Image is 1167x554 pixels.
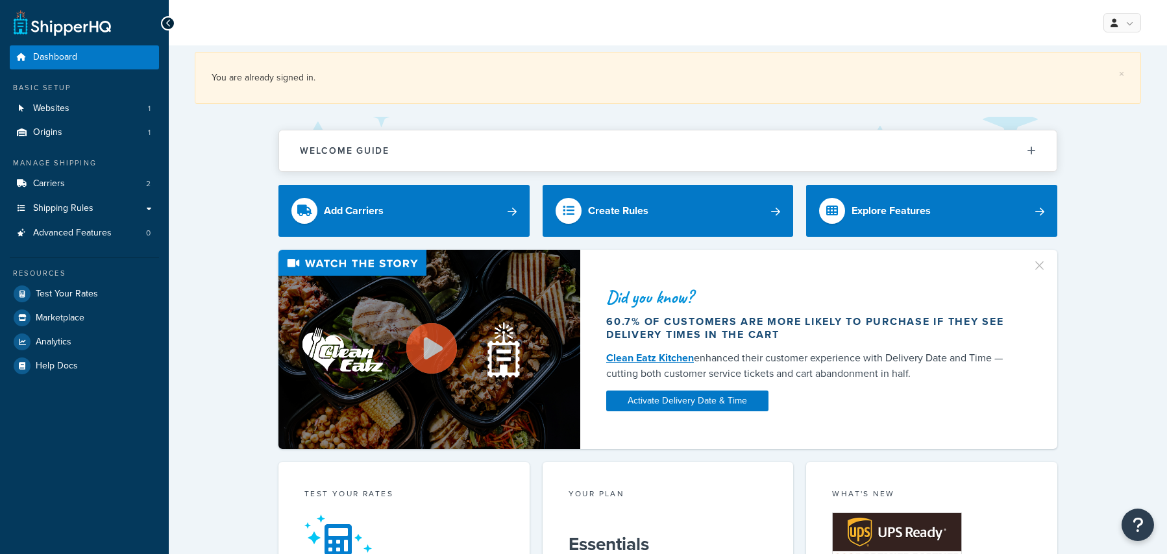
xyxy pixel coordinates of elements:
[852,202,931,220] div: Explore Features
[148,127,151,138] span: 1
[606,350,694,365] a: Clean Eatz Kitchen
[606,391,768,411] a: Activate Delivery Date & Time
[588,202,648,220] div: Create Rules
[10,306,159,330] a: Marketplace
[10,121,159,145] a: Origins1
[212,69,1124,87] div: You are already signed in.
[10,330,159,354] a: Analytics
[36,337,71,348] span: Analytics
[10,97,159,121] a: Websites1
[10,197,159,221] a: Shipping Rules
[606,288,1016,306] div: Did you know?
[569,488,768,503] div: Your Plan
[33,52,77,63] span: Dashboard
[33,228,112,239] span: Advanced Features
[278,185,530,237] a: Add Carriers
[606,315,1016,341] div: 60.7% of customers are more likely to purchase if they see delivery times in the cart
[10,45,159,69] a: Dashboard
[1122,509,1154,541] button: Open Resource Center
[36,313,84,324] span: Marketplace
[279,130,1057,171] button: Welcome Guide
[10,82,159,93] div: Basic Setup
[10,172,159,196] a: Carriers2
[1119,69,1124,79] a: ×
[832,488,1031,503] div: What's New
[324,202,384,220] div: Add Carriers
[10,282,159,306] a: Test Your Rates
[300,146,389,156] h2: Welcome Guide
[806,185,1057,237] a: Explore Features
[36,361,78,372] span: Help Docs
[10,172,159,196] li: Carriers
[304,488,504,503] div: Test your rates
[146,178,151,189] span: 2
[278,250,580,449] img: Video thumbnail
[10,221,159,245] li: Advanced Features
[33,103,69,114] span: Websites
[10,158,159,169] div: Manage Shipping
[36,289,98,300] span: Test Your Rates
[10,121,159,145] li: Origins
[606,350,1016,381] div: enhanced their customer experience with Delivery Date and Time — cutting both customer service ti...
[10,221,159,245] a: Advanced Features0
[33,203,93,214] span: Shipping Rules
[10,268,159,279] div: Resources
[10,354,159,378] a: Help Docs
[33,127,62,138] span: Origins
[33,178,65,189] span: Carriers
[10,97,159,121] li: Websites
[543,185,794,237] a: Create Rules
[146,228,151,239] span: 0
[148,103,151,114] span: 1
